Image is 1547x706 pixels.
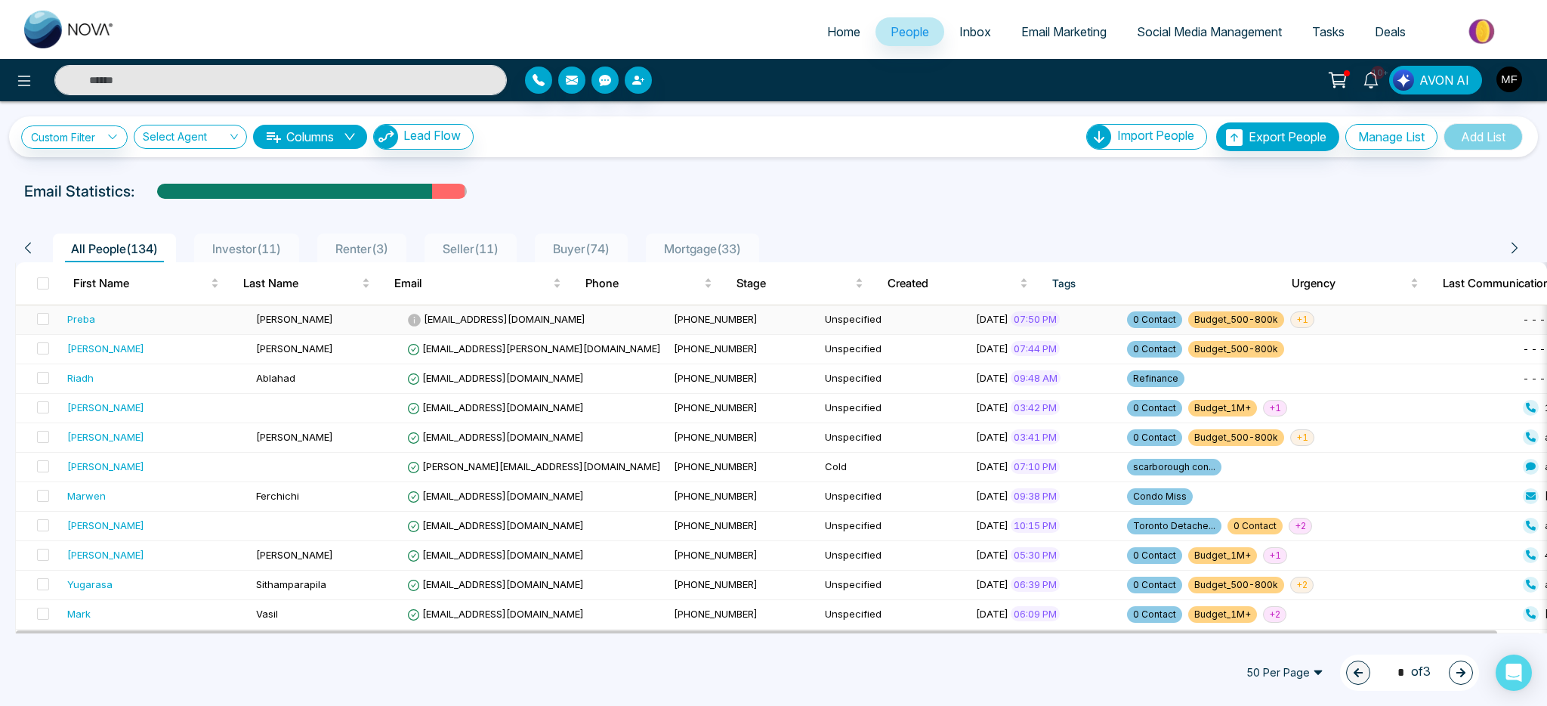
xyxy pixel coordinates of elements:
[65,241,164,256] span: All People ( 134 )
[394,274,551,293] span: Email
[1122,17,1297,46] a: Social Media Management
[67,488,106,503] div: Marwen
[1188,400,1257,416] span: Budget_1M+
[256,431,333,443] span: [PERSON_NAME]
[819,482,970,512] td: Unspecified
[1011,429,1060,444] span: 03:41 PM
[944,17,1006,46] a: Inbox
[819,364,970,394] td: Unspecified
[976,608,1008,620] span: [DATE]
[407,342,661,355] span: [EMAIL_ADDRESS][PERSON_NAME][DOMAIN_NAME]
[407,490,584,502] span: [EMAIL_ADDRESS][DOMAIN_NAME]
[67,577,113,592] div: Yugarasa
[1127,488,1193,505] span: Condo Miss
[407,401,584,413] span: [EMAIL_ADDRESS][DOMAIN_NAME]
[812,17,875,46] a: Home
[819,453,970,482] td: Cold
[382,262,574,305] th: Email
[674,578,758,590] span: [PHONE_NUMBER]
[674,313,758,325] span: [PHONE_NUMBER]
[819,512,970,541] td: Unspecified
[819,630,970,659] td: Do not contact
[1290,311,1314,328] span: + 1
[67,429,144,444] div: [PERSON_NAME]
[407,578,584,590] span: [EMAIL_ADDRESS][DOMAIN_NAME]
[67,400,144,415] div: [PERSON_NAME]
[1127,547,1182,564] span: 0 Contact
[206,241,287,256] span: Investor ( 11 )
[1011,518,1060,533] span: 10:15 PM
[547,241,616,256] span: Buyer ( 74 )
[373,124,474,150] button: Lead Flow
[1388,662,1431,683] span: of 3
[674,490,758,502] span: [PHONE_NUMBER]
[367,124,474,150] a: Lead FlowLead Flow
[1419,71,1469,89] span: AVON AI
[1249,129,1326,144] span: Export People
[1127,606,1182,623] span: 0 Contact
[1289,518,1312,534] span: + 2
[1496,67,1522,92] img: User Avatar
[1312,24,1345,39] span: Tasks
[1360,17,1421,46] a: Deals
[976,460,1008,472] span: [DATE]
[674,401,758,413] span: [PHONE_NUMBER]
[374,125,398,149] img: Lead Flow
[674,431,758,443] span: [PHONE_NUMBER]
[24,180,134,203] p: Email Statistics:
[1011,547,1060,562] span: 05:30 PM
[674,460,758,472] span: [PHONE_NUMBER]
[1393,70,1414,91] img: Lead Flow
[67,459,144,474] div: [PERSON_NAME]
[875,17,944,46] a: People
[67,370,94,386] div: Riadh
[256,578,326,590] span: Sithamparapila
[253,125,367,149] button: Columnsdown
[976,342,1008,355] span: [DATE]
[407,372,584,384] span: [EMAIL_ADDRESS][DOMAIN_NAME]
[891,24,929,39] span: People
[256,342,333,355] span: [PERSON_NAME]
[976,490,1008,502] span: [DATE]
[1188,606,1257,623] span: Budget_1M+
[585,274,701,293] span: Phone
[256,372,295,384] span: Ablahad
[67,311,95,327] div: Preba
[1127,341,1182,358] span: 0 Contact
[827,24,860,39] span: Home
[888,274,1016,293] span: Created
[976,578,1008,590] span: [DATE]
[1263,400,1287,416] span: + 1
[1011,577,1060,592] span: 06:39 PM
[344,131,356,143] span: down
[819,335,970,364] td: Unspecified
[67,606,91,621] div: Mark
[256,313,333,325] span: [PERSON_NAME]
[1280,262,1431,305] th: Urgency
[1188,429,1284,446] span: Budget_500-800k
[819,541,970,571] td: Unspecified
[819,571,970,600] td: Unspecified
[256,608,278,620] span: Vasil
[1216,122,1339,151] button: Export People
[1137,24,1282,39] span: Social Media Management
[976,549,1008,561] span: [DATE]
[1292,274,1407,293] span: Urgency
[875,262,1039,305] th: Created
[67,518,144,533] div: [PERSON_NAME]
[674,342,758,355] span: [PHONE_NUMBER]
[819,600,970,630] td: Unspecified
[1011,370,1061,386] span: 09:48 AM
[658,241,747,256] span: Mortgage ( 33 )
[736,274,852,293] span: Stage
[1263,606,1286,623] span: + 2
[1011,341,1060,356] span: 07:44 PM
[976,313,1008,325] span: [DATE]
[976,401,1008,413] span: [DATE]
[1040,262,1280,305] th: Tags
[1021,24,1107,39] span: Email Marketing
[1127,429,1182,446] span: 0 Contact
[256,549,333,561] span: [PERSON_NAME]
[819,423,970,453] td: Unspecified
[1371,66,1385,79] span: 10+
